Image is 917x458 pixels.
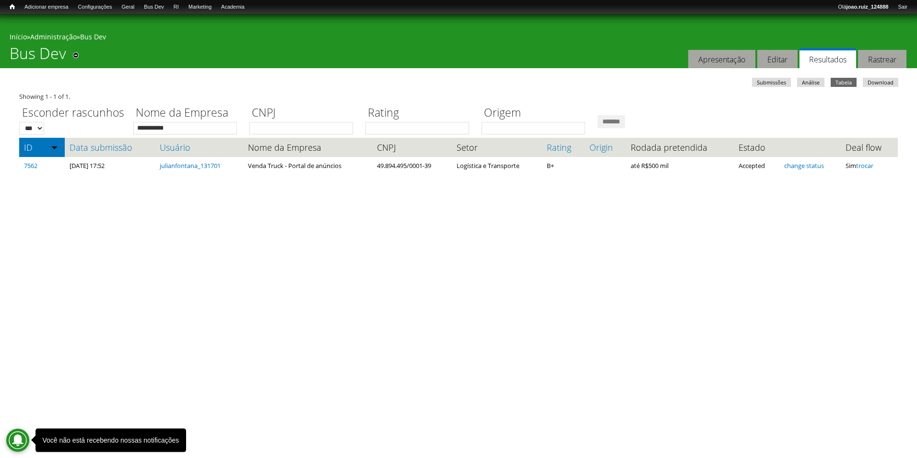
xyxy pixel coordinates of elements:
[19,105,127,122] label: Esconder rascunhos
[799,48,856,69] a: Resultados
[893,2,912,12] a: Sair
[160,161,221,170] a: julianfontana_131701
[249,105,359,122] label: CNPJ
[133,105,243,122] label: Nome da Empresa
[846,4,889,10] strong: joao.ruiz_124888
[688,50,755,69] a: Apresentação
[139,2,169,12] a: Bus Dev
[65,157,155,174] td: [DATE] 17:52
[10,44,66,68] h1: Bus Dev
[243,138,372,157] th: Nome da Empresa
[626,138,734,157] th: Rodada pretendida
[841,157,898,174] td: Sim
[856,161,873,170] a: trocar
[10,32,907,44] div: » »
[452,157,542,174] td: Logística e Transporte
[24,161,37,170] a: 7562
[10,32,27,41] a: Início
[117,2,139,12] a: Geral
[51,144,58,150] img: ordem crescente
[80,32,106,41] a: Bus Dev
[73,2,117,12] a: Configurações
[70,143,151,152] a: Data submissão
[169,2,184,12] a: RI
[784,161,824,170] a: change status
[757,50,798,69] a: Editar
[372,138,452,157] th: CNPJ
[482,105,591,122] label: Origem
[841,138,898,157] th: Deal flow
[184,2,216,12] a: Marketing
[863,78,898,87] a: Download
[833,2,893,12] a: Olájoao.ruiz_124888
[42,435,179,445] div: Você não está recebendo nossas notificações
[30,32,77,41] a: Administração
[858,50,906,69] a: Rastrear
[734,138,779,157] th: Estado
[365,105,475,122] label: Rating
[10,3,15,10] span: Início
[752,78,791,87] a: Submissões
[19,92,898,101] div: Showing 1 - 1 of 1.
[160,143,238,152] a: Usuário
[216,2,249,12] a: Academia
[831,78,857,87] a: Tabela
[797,78,824,87] a: Análise
[626,157,734,174] td: até R$500 mil
[452,138,542,157] th: Setor
[5,2,20,12] a: Início
[589,143,621,152] a: Origin
[243,157,372,174] td: Venda Truck - Portal de anúncios
[542,157,585,174] td: B+
[20,2,73,12] a: Adicionar empresa
[734,157,779,174] td: Accepted
[24,143,60,152] a: ID
[372,157,452,174] td: 49.894.495/0001-39
[547,143,580,152] a: Rating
